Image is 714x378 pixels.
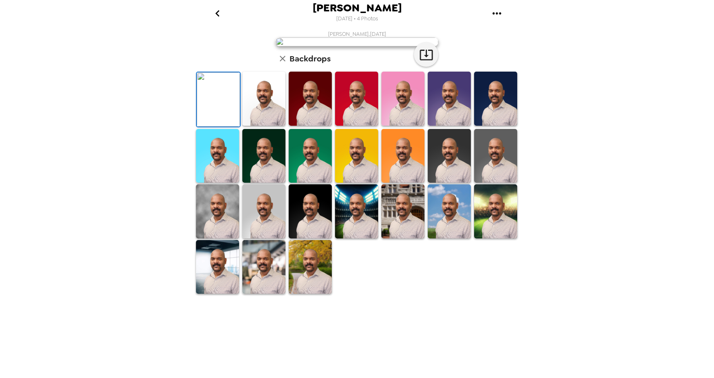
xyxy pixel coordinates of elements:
[276,37,438,46] img: user
[197,72,240,127] img: Original
[328,31,386,37] span: [PERSON_NAME] , [DATE]
[313,2,402,13] span: [PERSON_NAME]
[336,13,378,24] span: [DATE] • 4 Photos
[290,52,331,65] h6: Backdrops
